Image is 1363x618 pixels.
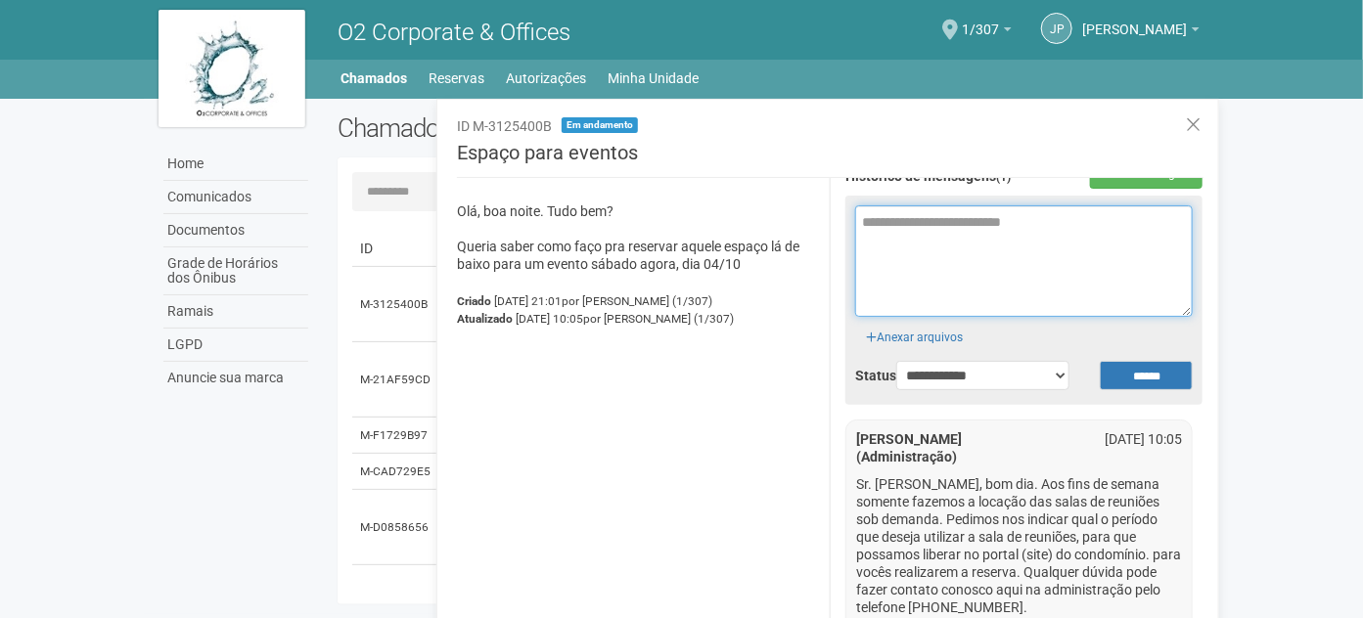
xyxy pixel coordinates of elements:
span: por [PERSON_NAME] (1/307) [562,294,712,308]
h3: Espaço para eventos [457,143,1204,178]
strong: [PERSON_NAME] (Administração) [856,431,962,464]
strong: Atualizado [457,312,513,326]
span: 1/307 [962,3,999,37]
div: [DATE] 10:05 [1078,430,1197,448]
p: Sr. [PERSON_NAME], bom dia. Aos fins de semana somente fazemos a locação das salas de reuniões so... [856,475,1183,616]
span: O2 Corporate & Offices [338,19,570,46]
td: M-3125400B [352,267,440,342]
a: Chamados [341,65,408,92]
strong: Criado [457,294,491,308]
label: Status [855,367,867,384]
a: [PERSON_NAME] [1082,24,1200,40]
td: M-21AF59CD [352,342,440,418]
h2: Chamados [338,113,682,143]
a: Reservas [430,65,485,92]
div: Anexar arquivos [855,317,974,346]
a: JP [1041,13,1072,44]
td: M-CAD729E5 [352,454,440,490]
a: Minha Unidade [609,65,700,92]
a: 1/307 [962,24,1012,40]
td: M-F1729B97 [352,418,440,454]
span: [DATE] 21:01 [494,294,712,308]
td: ID [352,231,440,267]
strong: Histórico de mensagens [845,169,1011,185]
a: Anuncie sua marca [163,362,308,394]
span: por [PERSON_NAME] (1/307) [583,312,734,326]
span: Em andamento [562,117,638,133]
span: João Pedro do Nascimento [1082,3,1187,37]
a: Documentos [163,214,308,247]
a: Grade de Horários dos Ônibus [163,247,308,295]
td: M-D0858656 [352,490,440,565]
a: Home [163,148,308,181]
img: logo.jpg [159,10,305,127]
a: Ramais [163,295,308,329]
p: Olá, boa noite. Tudo bem? Queria saber como faço pra reservar aquele espaço lá de baixo para um e... [457,202,815,273]
a: Autorizações [507,65,587,92]
span: ID M-3125400B [457,118,552,134]
a: LGPD [163,329,308,362]
a: Comunicados [163,181,308,214]
span: [DATE] 10:05 [516,312,734,326]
